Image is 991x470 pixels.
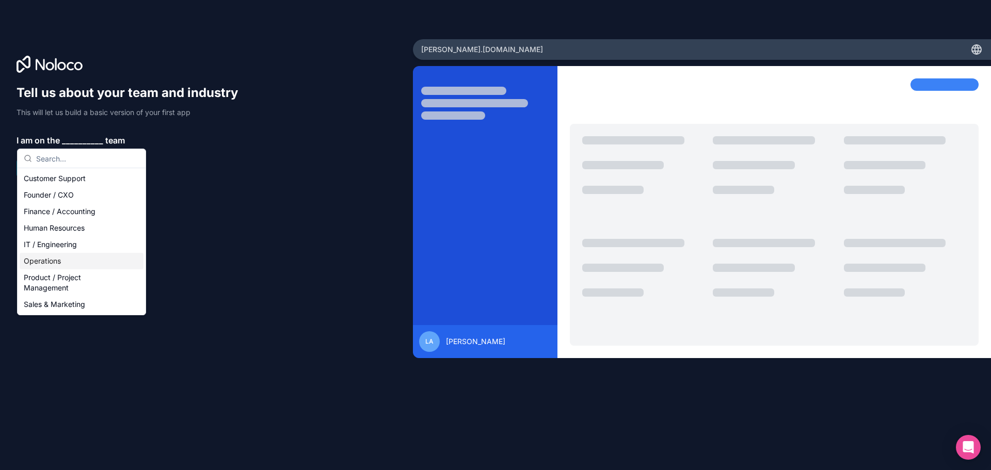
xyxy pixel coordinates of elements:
p: This will let us build a basic version of your first app [17,107,248,118]
span: [PERSON_NAME] .[DOMAIN_NAME] [421,44,543,55]
div: IT / Engineering [20,236,143,253]
div: Finance / Accounting [20,203,143,220]
div: Suggestions [18,168,146,315]
div: Customer Support [20,170,143,187]
div: Founder / CXO [20,187,143,203]
div: Product / Project Management [20,269,143,296]
h1: Tell us about your team and industry [17,85,248,101]
div: Operations [20,253,143,269]
input: Search... [36,149,139,168]
div: Human Resources [20,220,143,236]
span: team [105,134,125,147]
span: LA [425,337,434,346]
span: __________ [62,134,103,147]
div: Sales & Marketing [20,296,143,313]
span: [PERSON_NAME] [446,336,505,347]
div: Open Intercom Messenger [956,435,981,460]
span: I am on the [17,134,60,147]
